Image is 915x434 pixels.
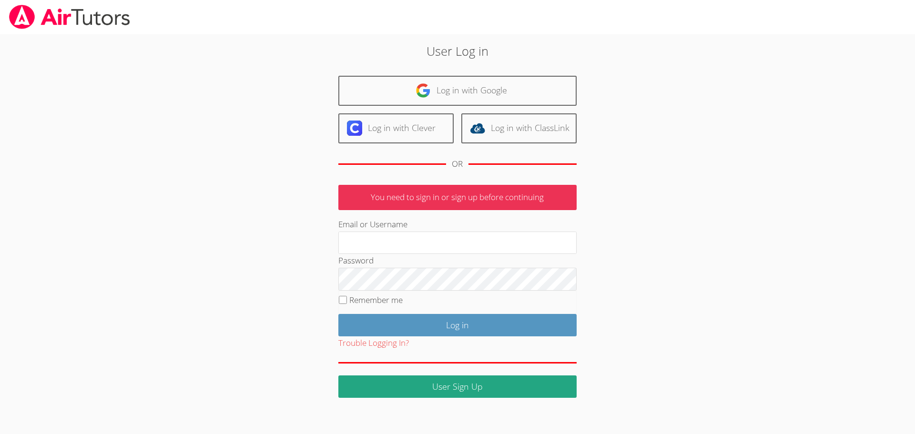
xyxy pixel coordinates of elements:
a: Log in with ClassLink [461,113,577,143]
input: Log in [338,314,577,336]
a: Log in with Google [338,76,577,106]
img: classlink-logo-d6bb404cc1216ec64c9a2012d9dc4662098be43eaf13dc465df04b49fa7ab582.svg [470,121,485,136]
a: User Sign Up [338,375,577,398]
h2: User Log in [211,42,705,60]
img: google-logo-50288ca7cdecda66e5e0955fdab243c47b7ad437acaf1139b6f446037453330a.svg [416,83,431,98]
label: Email or Username [338,219,407,230]
p: You need to sign in or sign up before continuing [338,185,577,210]
button: Trouble Logging In? [338,336,409,350]
label: Remember me [349,294,403,305]
a: Log in with Clever [338,113,454,143]
div: OR [452,157,463,171]
img: airtutors_banner-c4298cdbf04f3fff15de1276eac7730deb9818008684d7c2e4769d2f7ddbe033.png [8,5,131,29]
img: clever-logo-6eab21bc6e7a338710f1a6ff85c0baf02591cd810cc4098c63d3a4b26e2feb20.svg [347,121,362,136]
label: Password [338,255,374,266]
